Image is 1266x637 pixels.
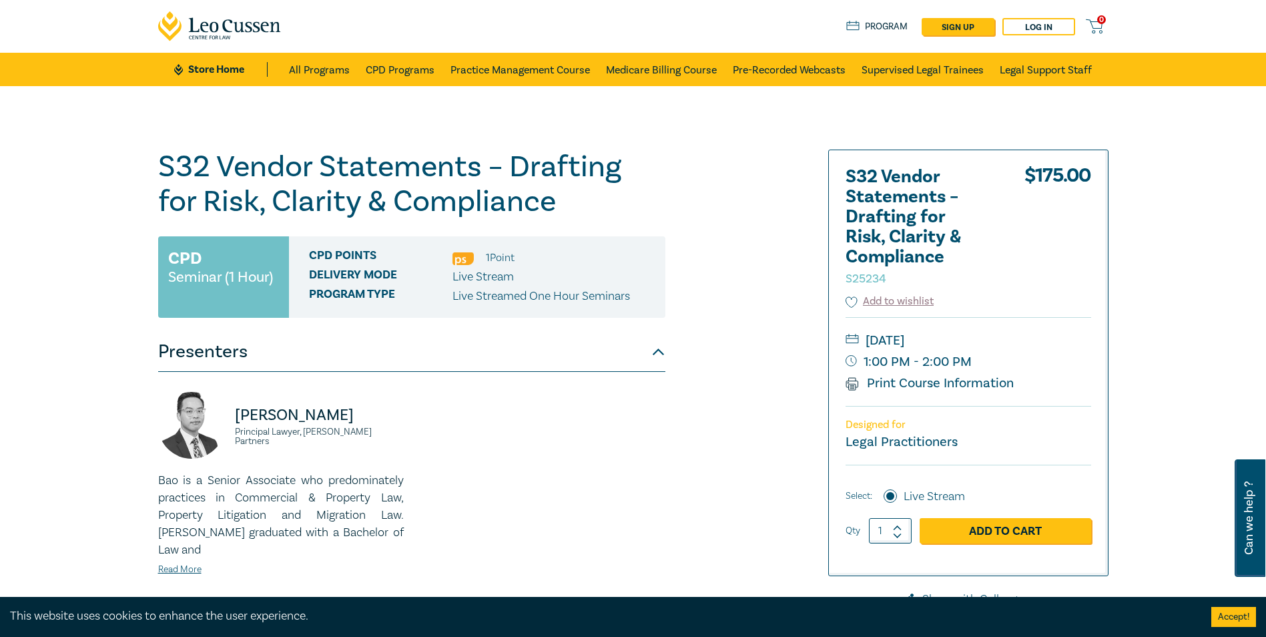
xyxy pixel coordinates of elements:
[846,375,1014,392] a: Print Course Information
[1002,18,1075,35] a: Log in
[846,330,1091,351] small: [DATE]
[309,268,452,286] span: Delivery Mode
[846,523,860,538] label: Qty
[1243,467,1255,569] span: Can we help ?
[452,252,474,265] img: Professional Skills
[10,608,1191,625] div: This website uses cookies to enhance the user experience.
[606,53,717,86] a: Medicare Billing Course
[846,419,1091,431] p: Designed for
[922,18,994,35] a: sign up
[309,249,452,266] span: CPD Points
[733,53,846,86] a: Pre-Recorded Webcasts
[486,249,515,266] li: 1 Point
[846,351,1091,373] small: 1:00 PM - 2:00 PM
[366,53,434,86] a: CPD Programs
[174,62,267,77] a: Store Home
[450,53,590,86] a: Practice Management Course
[158,472,404,559] p: Bao is a Senior Associate who predominately practices in Commercial & Property Law, Property Liti...
[846,19,908,34] a: Program
[289,53,350,86] a: All Programs
[869,518,912,544] input: 1
[309,288,452,305] span: Program type
[904,488,965,505] label: Live Stream
[828,591,1109,608] a: Share with Colleagues
[158,150,665,219] h1: S32 Vendor Statements – Drafting for Risk, Clarity & Compliance
[168,270,273,284] small: Seminar (1 Hour)
[846,167,992,287] h2: S32 Vendor Statements – Drafting for Risk, Clarity & Compliance
[1024,167,1091,294] div: $ 175.00
[862,53,984,86] a: Supervised Legal Trainees
[235,405,404,426] p: [PERSON_NAME]
[846,489,872,503] span: Select:
[1211,607,1256,627] button: Accept cookies
[1097,15,1106,24] span: 0
[158,332,665,372] button: Presenters
[235,427,404,446] small: Principal Lawyer, [PERSON_NAME] Partners
[452,288,630,305] p: Live Streamed One Hour Seminars
[1000,53,1092,86] a: Legal Support Staff
[168,246,202,270] h3: CPD
[846,294,934,309] button: Add to wishlist
[846,433,958,451] small: Legal Practitioners
[452,269,514,284] span: Live Stream
[920,518,1091,544] a: Add to Cart
[158,564,202,576] a: Read More
[158,392,225,459] img: https://s3.ap-southeast-2.amazonaws.com/leo-cussen-store-production-content/Contacts/Bao%20Ngo/Ba...
[846,271,886,286] small: S25234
